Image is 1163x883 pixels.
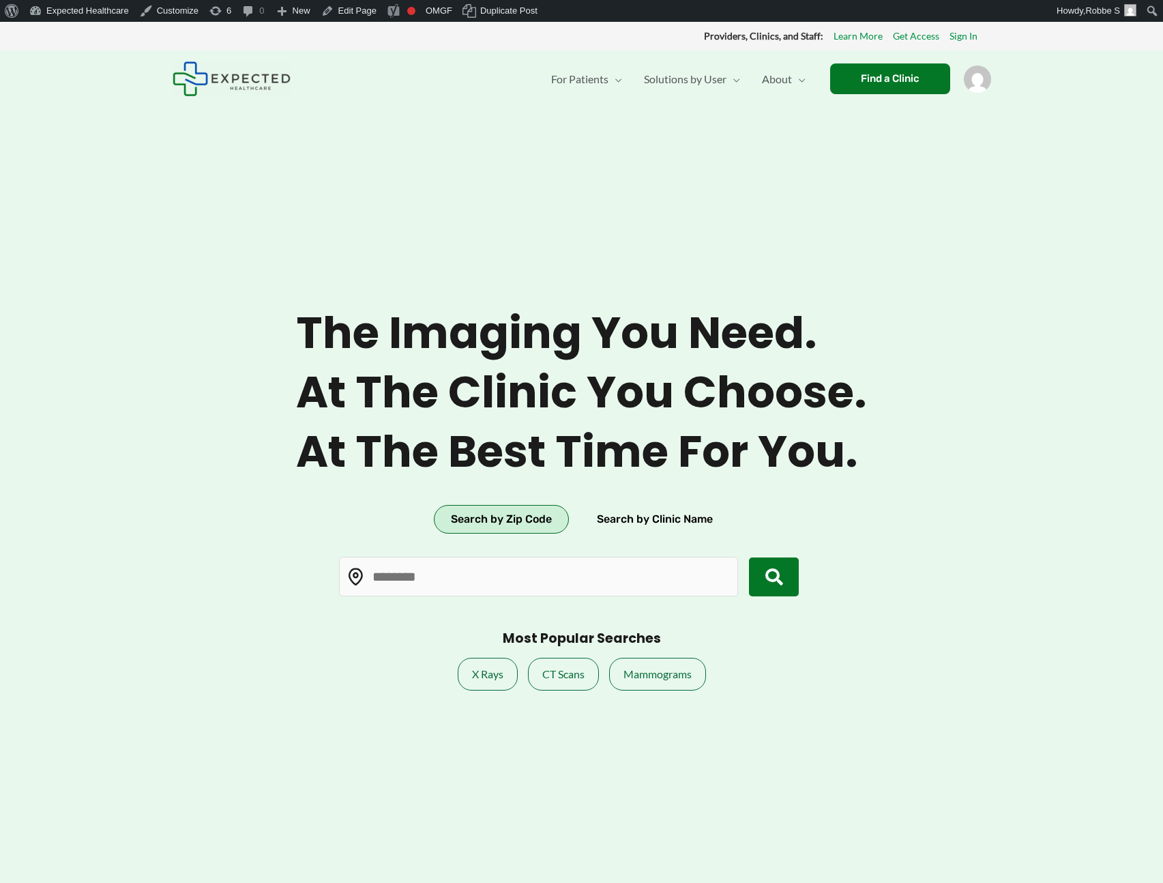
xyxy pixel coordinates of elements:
[633,55,751,103] a: Solutions by UserMenu Toggle
[434,505,569,534] button: Search by Zip Code
[407,7,415,15] div: Focus keyphrase not set
[580,505,730,534] button: Search by Clinic Name
[347,568,365,586] img: Location pin
[704,30,823,42] strong: Providers, Clinics, and Staff:
[949,27,977,45] a: Sign In
[503,631,661,648] h3: Most Popular Searches
[1085,5,1120,16] span: Robbe S
[296,307,867,360] span: The imaging you need.
[964,71,991,84] a: Account icon link
[608,55,622,103] span: Menu Toggle
[609,658,706,691] a: Mammograms
[834,27,883,45] a: Learn More
[540,55,816,103] nav: Primary Site Navigation
[458,658,518,691] a: X Rays
[644,55,726,103] span: Solutions by User
[751,55,816,103] a: AboutMenu Toggle
[296,426,867,478] span: At the best time for you.
[726,55,740,103] span: Menu Toggle
[296,366,867,419] span: At the clinic you choose.
[792,55,806,103] span: Menu Toggle
[528,658,599,691] a: CT Scans
[830,63,950,94] a: Find a Clinic
[551,55,608,103] span: For Patients
[540,55,633,103] a: For PatientsMenu Toggle
[173,61,291,96] img: Expected Healthcare Logo - side, dark font, small
[893,27,939,45] a: Get Access
[762,55,792,103] span: About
